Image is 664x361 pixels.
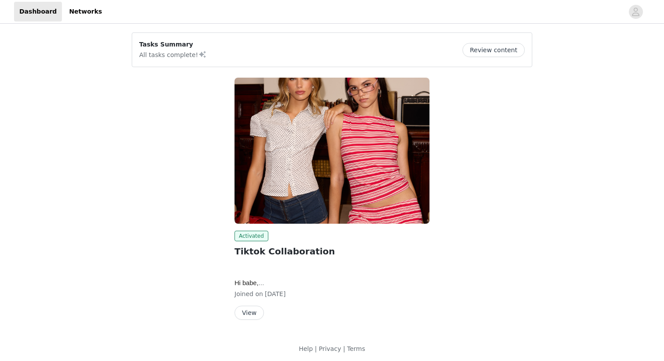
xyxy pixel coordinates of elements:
h2: Tiktok Collaboration [235,245,429,258]
div: avatar [632,5,640,19]
a: Dashboard [14,2,62,21]
a: Privacy [319,345,341,352]
span: [DATE] [265,290,285,297]
p: All tasks complete! [139,49,207,60]
a: Help [299,345,313,352]
button: Review content [462,43,525,57]
span: | [343,345,345,352]
span: Hi babe, [235,279,264,286]
span: | [315,345,317,352]
a: Networks [64,2,107,21]
span: Activated [235,231,268,241]
a: View [235,310,264,316]
p: Tasks Summary [139,40,207,49]
img: Edikted [235,78,429,224]
button: View [235,306,264,320]
a: Terms [347,345,365,352]
span: Joined on [235,290,263,297]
